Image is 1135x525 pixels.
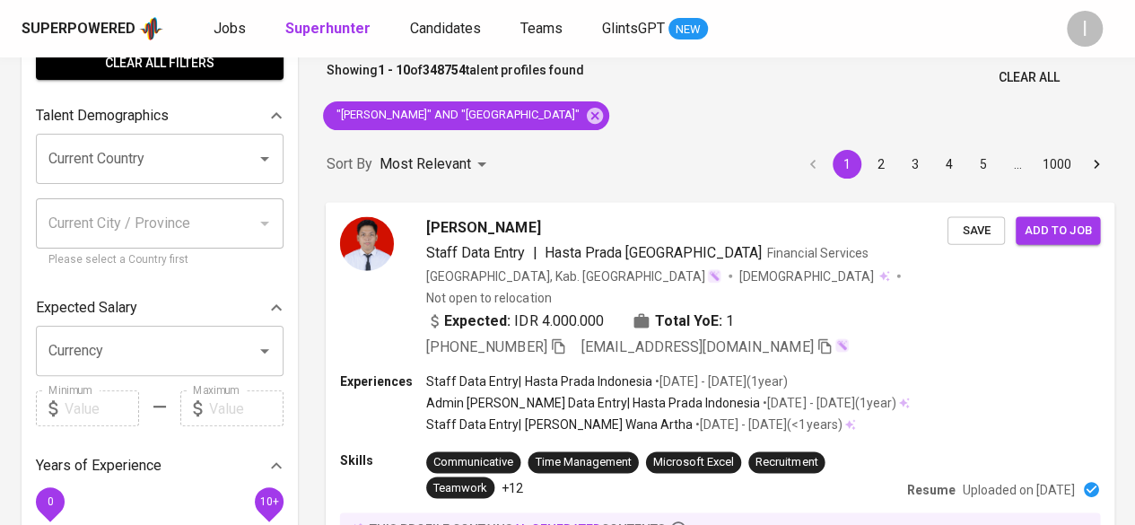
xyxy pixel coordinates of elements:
[433,479,487,496] div: Teamwork
[36,290,284,326] div: Expected Salary
[655,310,722,331] b: Total YoE:
[209,390,284,426] input: Value
[1016,216,1100,244] button: Add to job
[65,390,139,426] input: Value
[259,495,278,508] span: 10+
[426,288,551,306] p: Not open to relocation
[426,310,604,331] div: IDR 4.000.000
[36,98,284,134] div: Talent Demographics
[380,153,471,175] p: Most Relevant
[602,18,708,40] a: GlintsGPT NEW
[535,454,631,471] div: Time Management
[426,267,721,284] div: [GEOGRAPHIC_DATA], Kab. [GEOGRAPHIC_DATA]
[340,372,426,390] p: Experiences
[796,150,1113,179] nav: pagination navigation
[947,216,1005,244] button: Save
[426,243,525,260] span: Staff Data Entry
[36,455,162,477] p: Years of Experience
[47,495,53,508] span: 0
[760,394,895,412] p: • [DATE] - [DATE] ( 1 year )
[36,47,284,80] button: Clear All filters
[36,105,169,127] p: Talent Demographics
[340,451,426,469] p: Skills
[426,416,693,433] p: Staff Data Entry | [PERSON_NAME] Wana Artha
[652,372,788,390] p: • [DATE] - [DATE] ( 1 year )
[323,101,609,130] div: "[PERSON_NAME]" AND "[GEOGRAPHIC_DATA]"
[378,63,410,77] b: 1 - 10
[963,480,1075,498] p: Uploaded on [DATE]
[1067,11,1103,47] div: I
[834,337,849,352] img: magic_wand.svg
[520,18,566,40] a: Teams
[410,18,485,40] a: Candidates
[426,394,760,412] p: Admin [PERSON_NAME] Data Entry | Hasta Prada Indonesia
[907,480,956,498] p: Resume
[36,448,284,484] div: Years of Experience
[693,416,842,433] p: • [DATE] - [DATE] ( <1 years )
[999,66,1060,89] span: Clear All
[532,241,537,263] span: |
[327,61,584,94] p: Showing of talent profiles found
[726,310,734,331] span: 1
[214,20,246,37] span: Jobs
[285,20,371,37] b: Superhunter
[867,150,895,179] button: Go to page 2
[323,107,590,124] span: "[PERSON_NAME]" AND "[GEOGRAPHIC_DATA]"
[1082,150,1111,179] button: Go to next page
[426,337,546,354] span: [PHONE_NUMBER]
[214,18,249,40] a: Jobs
[581,337,814,354] span: [EMAIL_ADDRESS][DOMAIN_NAME]
[1025,220,1091,241] span: Add to job
[1037,150,1077,179] button: Go to page 1000
[833,150,861,179] button: page 1
[433,454,513,471] div: Communicative
[544,243,762,260] span: Hasta Prada [GEOGRAPHIC_DATA]
[50,52,269,74] span: Clear All filters
[991,61,1067,94] button: Clear All
[426,216,540,238] span: [PERSON_NAME]
[426,372,652,390] p: Staff Data Entry | Hasta Prada Indonesia
[252,146,277,171] button: Open
[423,63,466,77] b: 348754
[969,150,998,179] button: Go to page 5
[707,268,721,283] img: magic_wand.svg
[340,216,394,270] img: 8b790bc3-dbfd-4195-b152-c8b314aa8bb6.jpg
[380,148,493,181] div: Most Relevant
[36,297,137,319] p: Expected Salary
[285,18,374,40] a: Superhunter
[755,454,817,471] div: Recruitment
[327,153,372,175] p: Sort By
[520,20,563,37] span: Teams
[22,19,135,39] div: Superpowered
[22,15,163,42] a: Superpoweredapp logo
[653,454,734,471] div: Microsoft Excel
[48,251,271,269] p: Please select a Country first
[444,310,511,331] b: Expected:
[602,20,665,37] span: GlintsGPT
[410,20,481,37] span: Candidates
[767,245,868,259] span: Financial Services
[935,150,964,179] button: Go to page 4
[139,15,163,42] img: app logo
[956,220,996,241] span: Save
[901,150,930,179] button: Go to page 3
[1003,155,1032,173] div: …
[252,338,277,363] button: Open
[502,478,523,496] p: +12
[739,267,876,284] span: [DEMOGRAPHIC_DATA]
[668,21,708,39] span: NEW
